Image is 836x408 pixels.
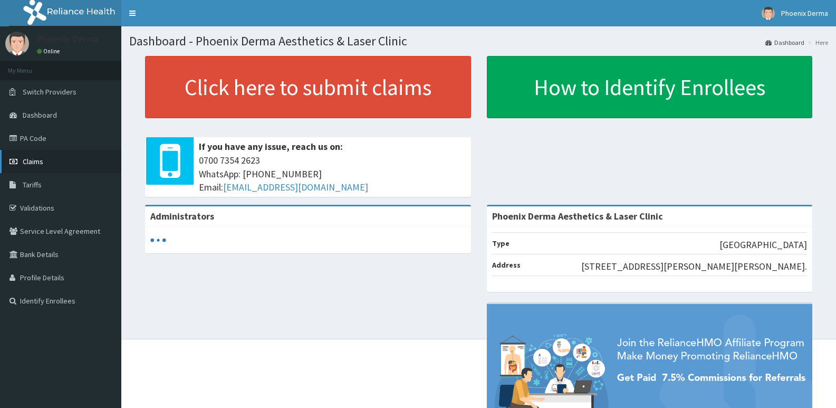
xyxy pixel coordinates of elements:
[37,48,62,55] a: Online
[765,38,804,47] a: Dashboard
[199,154,466,194] span: 0700 7354 2623 WhatsApp: [PHONE_NUMBER] Email:
[805,38,828,47] li: Here
[37,34,99,44] p: Phoenix Derma
[719,238,807,252] p: [GEOGRAPHIC_DATA]
[150,232,166,248] svg: audio-loading
[23,87,76,97] span: Switch Providers
[581,260,807,273] p: [STREET_ADDRESS][PERSON_NAME][PERSON_NAME].
[762,7,775,20] img: User Image
[5,32,29,55] img: User Image
[781,8,828,18] span: Phoenix Derma
[199,140,343,153] b: If you have any issue, reach us on:
[492,239,510,248] b: Type
[23,157,43,166] span: Claims
[492,210,663,222] strong: Phoenix Derma Aesthetics & Laser Clinic
[23,110,57,120] span: Dashboard
[150,210,214,222] b: Administrators
[129,34,828,48] h1: Dashboard - Phoenix Derma Aesthetics & Laser Clinic
[223,181,368,193] a: [EMAIL_ADDRESS][DOMAIN_NAME]
[145,56,471,118] a: Click here to submit claims
[487,56,813,118] a: How to Identify Enrollees
[23,180,42,189] span: Tariffs
[492,260,521,270] b: Address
